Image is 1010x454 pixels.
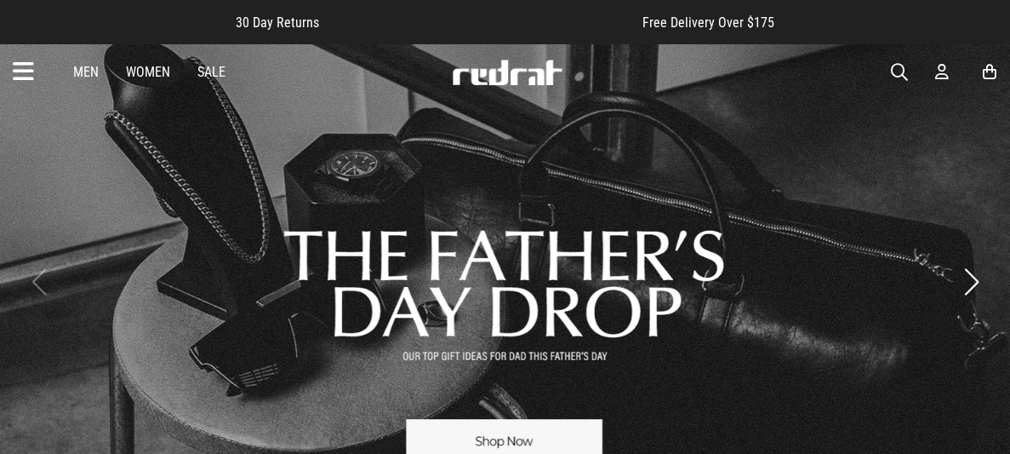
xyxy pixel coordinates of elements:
a: Men [73,64,99,80]
span: 30 Day Returns [236,14,319,31]
button: Previous slide [27,263,50,301]
iframe: Customer reviews powered by Trustpilot [353,14,608,31]
a: Women [126,64,170,80]
img: Redrat logo [451,60,563,85]
span: Free Delivery Over $175 [642,14,774,31]
a: Sale [197,64,225,80]
button: Next slide [960,263,983,301]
